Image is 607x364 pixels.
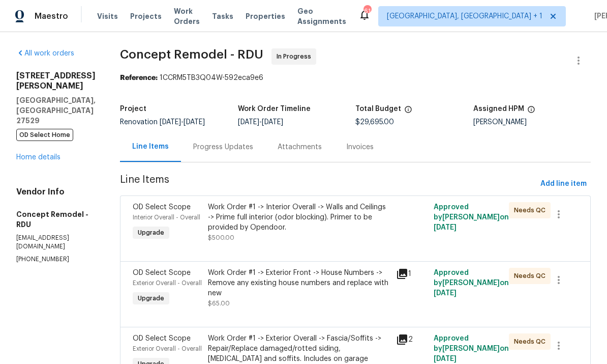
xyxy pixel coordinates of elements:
button: Add line item [536,175,591,193]
span: Exterior Overall - Overall [133,346,202,352]
div: 1 [396,268,428,280]
span: - [238,119,283,126]
span: Interior Overall - Overall [133,214,200,220]
h5: Work Order Timeline [238,105,311,113]
span: The total cost of line items that have been proposed by Opendoor. This sum includes line items th... [404,105,412,119]
span: Approved by [PERSON_NAME] on [434,269,509,297]
div: 61 [363,6,371,16]
p: [PHONE_NUMBER] [16,255,96,264]
span: Approved by [PERSON_NAME] on [434,204,509,231]
span: Line Items [120,175,536,193]
span: Approved by [PERSON_NAME] on [434,335,509,362]
span: Add line item [540,178,587,190]
div: Work Order #1 -> Exterior Front -> House Numbers -> Remove any existing house numbers and replace... [208,268,390,298]
span: Concept Remodel - RDU [120,48,263,61]
span: OD Select Home [16,129,73,141]
span: Needs QC [514,271,550,281]
span: $29,695.00 [355,119,394,126]
span: Needs QC [514,337,550,347]
span: $65.00 [208,300,230,306]
div: Attachments [278,142,322,152]
a: Home details [16,154,60,161]
span: Geo Assignments [297,6,346,26]
span: Upgrade [134,228,168,238]
span: Visits [97,11,118,21]
div: Work Order #1 -> Interior Overall -> Walls and Ceilings -> Prime full interior (odor blocking). P... [208,202,390,233]
span: [DATE] [238,119,259,126]
span: OD Select Scope [133,335,191,342]
span: [DATE] [184,119,205,126]
div: Line Items [132,142,169,152]
h2: [STREET_ADDRESS][PERSON_NAME] [16,71,96,91]
span: Renovation [120,119,205,126]
span: Properties [246,11,285,21]
span: In Progress [277,51,315,62]
span: Needs QC [514,205,550,215]
p: [EMAIL_ADDRESS][DOMAIN_NAME] [16,234,96,251]
span: [DATE] [434,224,457,231]
div: Progress Updates [193,142,253,152]
div: 2 [396,333,428,346]
a: All work orders [16,50,74,57]
div: 1CCRM5TB3Q04W-592eca9e6 [120,73,591,83]
span: Projects [130,11,162,21]
div: [PERSON_NAME] [473,119,591,126]
span: OD Select Scope [133,204,191,211]
h5: Total Budget [355,105,401,113]
span: Upgrade [134,293,168,303]
span: $500.00 [208,235,234,241]
span: Work Orders [174,6,200,26]
span: OD Select Scope [133,269,191,276]
span: [DATE] [160,119,181,126]
span: - [160,119,205,126]
h5: Assigned HPM [473,105,524,113]
b: Reference: [120,74,158,81]
span: [DATE] [262,119,283,126]
h5: Concept Remodel - RDU [16,209,96,230]
span: [DATE] [434,355,457,362]
span: Tasks [212,13,233,20]
div: Invoices [346,142,374,152]
span: The hpm assigned to this work order. [527,105,535,119]
span: Exterior Overall - Overall [133,280,202,286]
h5: Project [120,105,146,113]
h5: [GEOGRAPHIC_DATA], [GEOGRAPHIC_DATA] 27529 [16,95,96,126]
span: Maestro [35,11,68,21]
h4: Vendor Info [16,187,96,197]
span: [GEOGRAPHIC_DATA], [GEOGRAPHIC_DATA] + 1 [387,11,542,21]
span: [DATE] [434,290,457,297]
